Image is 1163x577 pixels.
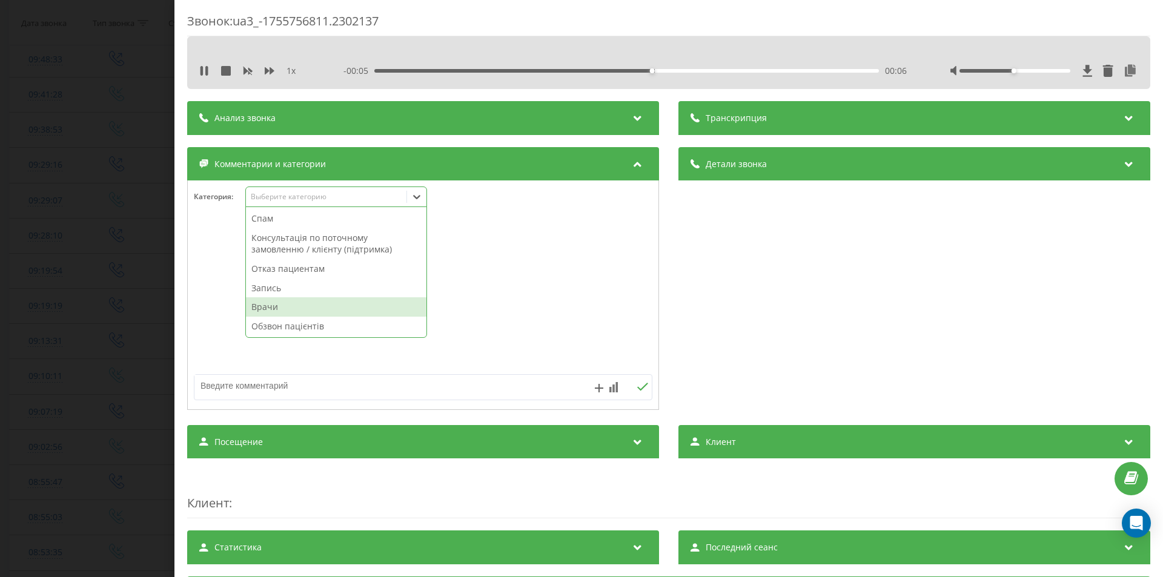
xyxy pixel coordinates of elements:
span: Анализ звонка [214,112,276,124]
span: Клиент [706,436,736,448]
span: 00:06 [885,65,907,77]
span: - 00:05 [343,65,374,77]
span: Последний сеанс [706,541,778,553]
div: Консультація по поточному замовленню / клієнту (підтримка) [246,228,426,259]
span: Транскрипция [706,112,767,124]
h4: Категория : [194,193,245,201]
span: Посещение [214,436,263,448]
div: : [187,470,1150,518]
div: Спам [246,209,426,228]
div: Accessibility label [1012,68,1016,73]
div: Выберите категорию [251,192,402,202]
div: Open Intercom Messenger [1122,509,1151,538]
div: Accessibility label [650,68,655,73]
span: 1 x [287,65,296,77]
div: Звонок : ua3_-1755756811.2302137 [187,13,1150,36]
span: Статистика [214,541,262,553]
span: Комментарии и категории [214,158,326,170]
div: Запись [246,279,426,298]
span: Клиент [187,495,229,511]
div: Обзвон пацієнтів [246,317,426,336]
div: Врачи [246,297,426,317]
div: Отказ пациентам [246,259,426,279]
span: Детали звонка [706,158,767,170]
